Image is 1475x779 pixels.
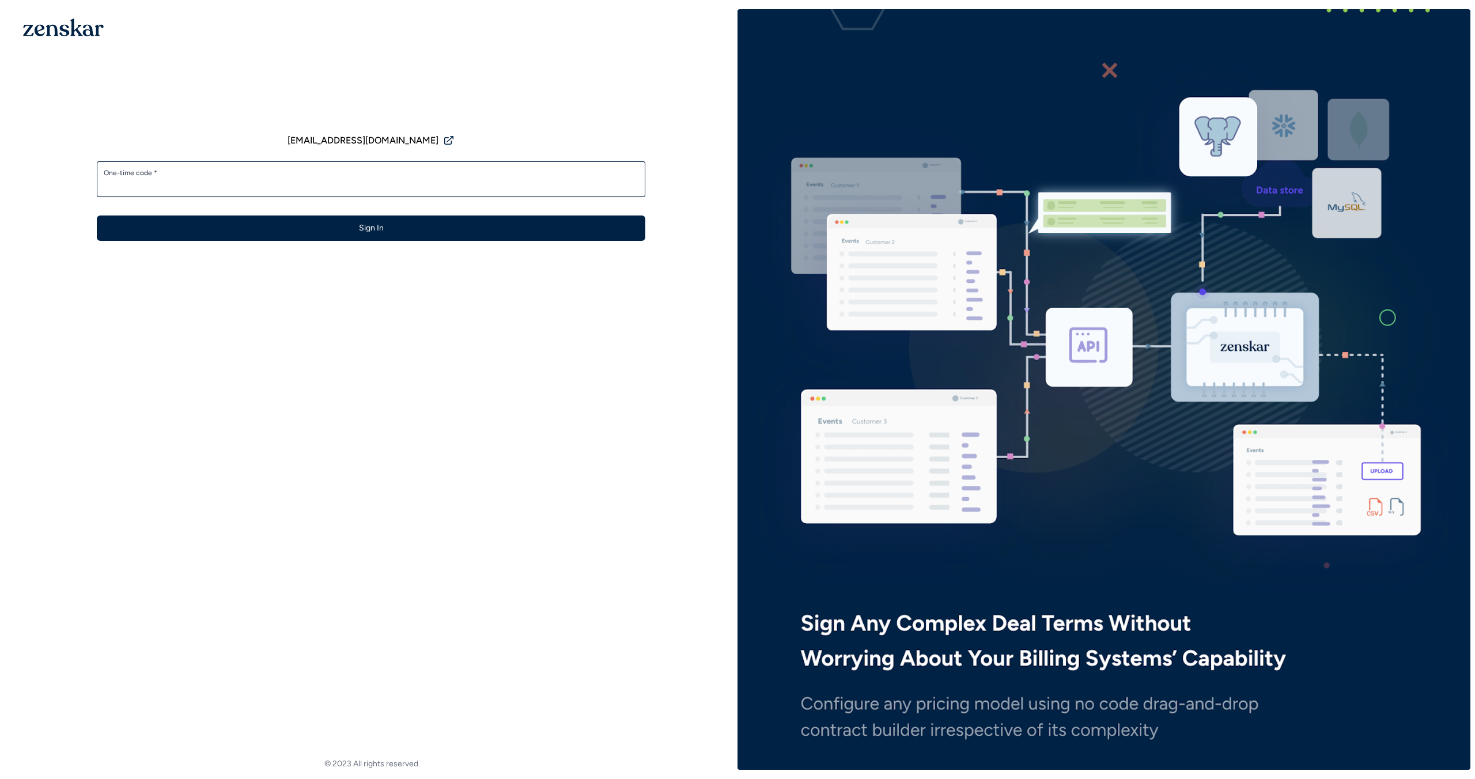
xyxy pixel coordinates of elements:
footer: © 2023 All rights reserved [5,758,737,770]
span: [EMAIL_ADDRESS][DOMAIN_NAME] [288,134,438,148]
button: Sign In [97,215,645,241]
img: 1OGAJ2xQqyY4LXKgY66KYq0eOWRCkrZdAb3gUhuVAqdWPZE9SRJmCz+oDMSn4zDLXe31Ii730ItAGKgCKgCCgCikA4Av8PJUP... [23,18,104,36]
label: One-time code * [104,168,638,177]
